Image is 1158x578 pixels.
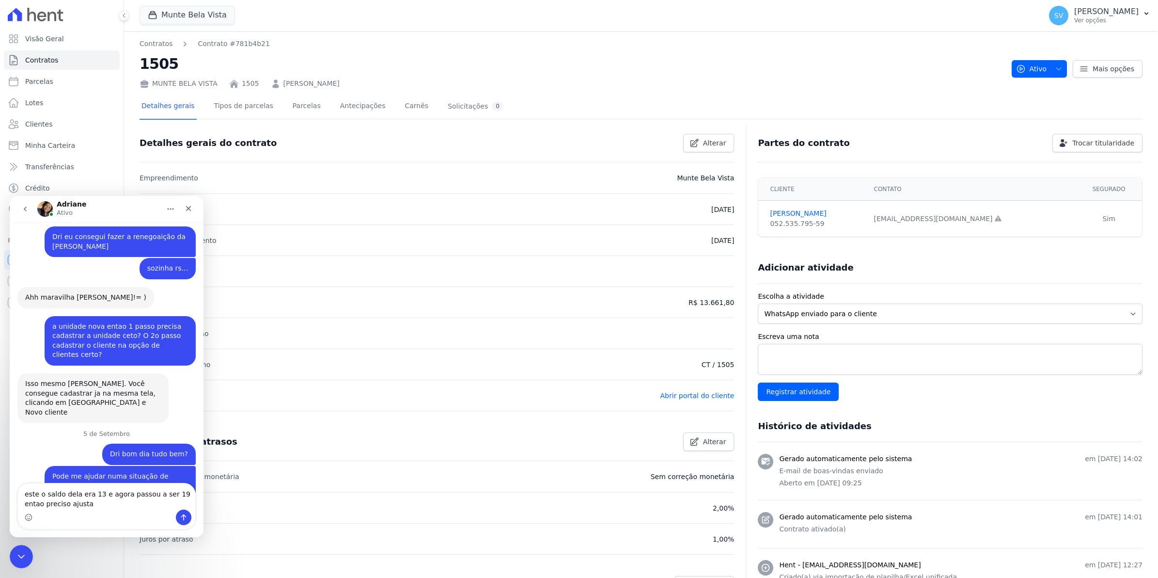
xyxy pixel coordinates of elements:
a: Abrir portal do cliente [660,392,735,400]
a: Minha Carteira [4,136,120,155]
button: Ativo [1012,60,1067,78]
iframe: Intercom live chat [10,196,203,537]
p: Munte Bela Vista [677,172,734,184]
a: Lotes [4,93,120,112]
p: E-mail de boas-vindas enviado [779,466,1142,476]
div: Dri bom dia tudo bem? [93,248,186,269]
span: Mais opções [1093,64,1134,74]
input: Registrar atividade [758,383,839,401]
a: Carnês [403,94,430,120]
a: Contrato #781b4b21 [198,39,270,49]
p: Ver opções [1074,16,1139,24]
p: 2,00% [713,502,734,514]
span: Trocar titularidade [1072,138,1134,148]
button: SV [PERSON_NAME] Ver opções [1041,2,1158,29]
span: Clientes [25,119,52,129]
div: Simone diz… [8,270,186,302]
a: Detalhes gerais [140,94,197,120]
p: [DATE] [711,204,734,215]
a: 1505 [242,79,259,89]
a: Tipos de parcelas [212,94,275,120]
span: Ativo [1016,60,1047,78]
span: Lotes [25,98,44,108]
button: Enviar uma mensagem [166,314,182,329]
p: em [DATE] 12:27 [1085,560,1142,570]
a: Alterar [683,134,735,152]
div: Pode me ajudar numa situação de renegociação? [43,276,178,295]
div: Dri bom dia tudo bem? [100,254,178,263]
a: Transferências [4,157,120,177]
textarea: Envie uma mensagem... [8,288,186,314]
div: 0 [492,102,503,111]
div: Pode me ajudar numa situação de renegociação? [35,270,186,301]
button: Munte Bela Vista [140,6,235,24]
a: Alterar [683,433,735,451]
p: 1,00% [713,533,734,545]
p: Tipo de amortização [140,328,209,339]
a: Contratos [140,39,172,49]
th: Segurado [1076,178,1142,201]
span: Alterar [703,138,726,148]
div: MUNTE BELA VISTA [140,79,218,89]
div: 052.535.795-59 [770,219,862,229]
nav: Breadcrumb [140,39,270,49]
label: Escreva uma nota [758,332,1142,342]
th: Contato [868,178,1076,201]
a: [PERSON_NAME] [283,79,340,89]
button: Selecionador de Emoji [15,318,23,325]
div: [EMAIL_ADDRESS][DOMAIN_NAME] [874,214,1070,224]
p: Aberto em [DATE] 09:25 [779,478,1142,488]
div: Solicitações [448,102,503,111]
p: Juros por atraso [140,533,193,545]
a: Mais opções [1073,60,1142,78]
a: Crédito [4,178,120,198]
h3: Detalhes gerais do contrato [140,137,277,149]
span: Crédito [25,183,50,193]
span: Visão Geral [25,34,64,44]
span: Alterar [703,437,726,447]
a: Antecipações [338,94,388,120]
p: CT / 1505 [702,359,735,370]
p: Sem correção monetária [651,471,735,482]
span: Contratos [25,55,58,65]
a: Parcelas [291,94,323,120]
a: Conta Hent [4,272,120,291]
a: Parcelas [4,72,120,91]
a: Solicitações0 [446,94,505,120]
span: Transferências [25,162,74,172]
h3: Partes do contrato [758,137,850,149]
nav: Breadcrumb [140,39,1004,49]
a: [PERSON_NAME] [770,209,862,219]
p: [PERSON_NAME] [1074,7,1139,16]
iframe: Intercom live chat [10,545,33,568]
p: R$ 13.661,80 [689,297,734,308]
h3: Gerado automaticamente pelo sistema [779,454,912,464]
p: Empreendimento [140,172,198,184]
a: Negativação [4,200,120,219]
a: Clientes [4,114,120,134]
a: Recebíveis [4,250,120,270]
a: Visão Geral [4,29,120,48]
a: Trocar titularidade [1052,134,1142,152]
td: Sim [1076,201,1142,237]
span: Parcelas [25,77,53,86]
